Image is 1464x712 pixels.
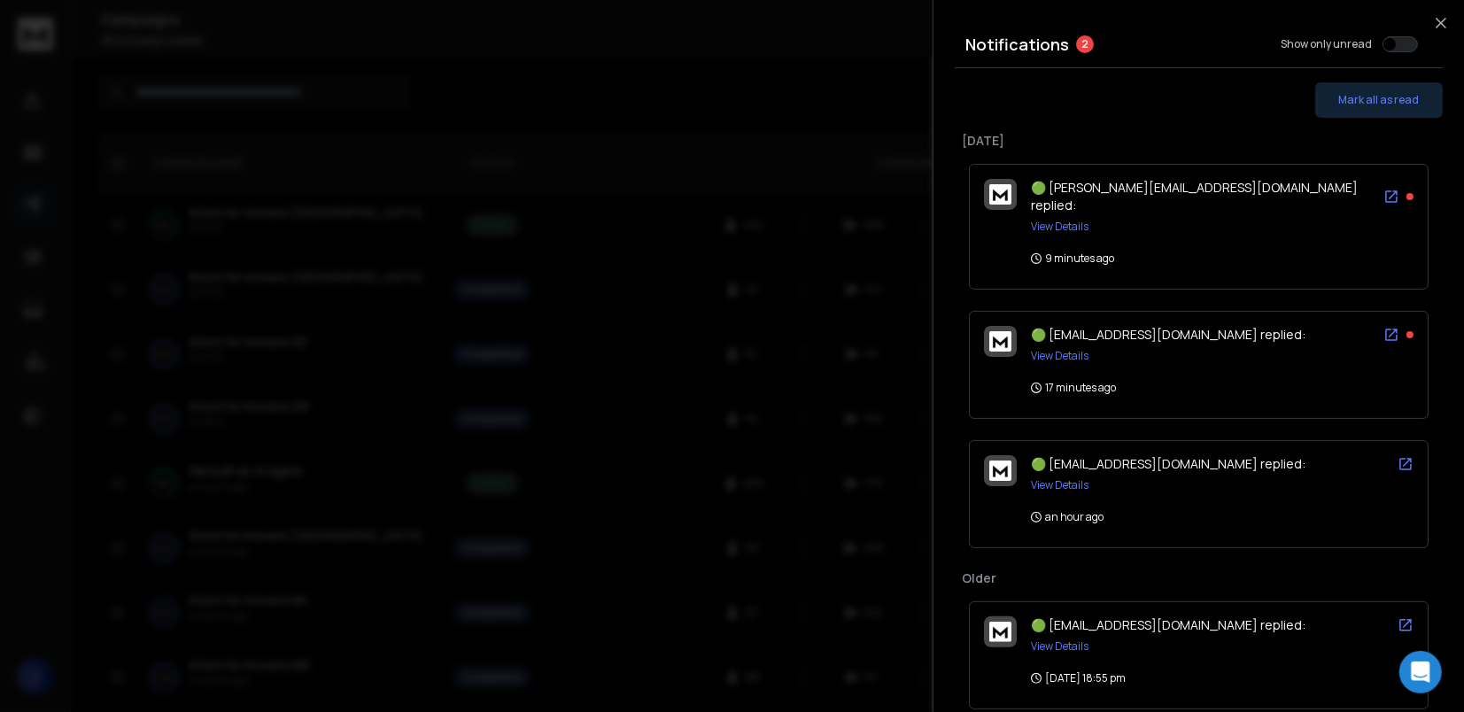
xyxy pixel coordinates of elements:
[1031,671,1126,685] p: [DATE] 18:55 pm
[989,622,1011,642] img: logo
[1315,82,1443,118] button: Mark all as read
[989,184,1011,205] img: logo
[1031,455,1305,472] span: 🟢 [EMAIL_ADDRESS][DOMAIN_NAME] replied:
[989,331,1011,352] img: logo
[1339,93,1420,107] span: Mark all as read
[1031,349,1088,363] button: View Details
[1031,220,1088,234] button: View Details
[962,569,1436,587] p: Older
[1281,37,1372,51] label: Show only unread
[1399,651,1442,693] div: Open Intercom Messenger
[989,460,1011,481] img: logo
[1031,510,1104,524] p: an hour ago
[1031,381,1116,395] p: 17 minutes ago
[1031,478,1088,492] button: View Details
[1031,252,1114,266] p: 9 minutes ago
[1031,326,1305,343] span: 🟢 [EMAIL_ADDRESS][DOMAIN_NAME] replied:
[1031,639,1088,654] button: View Details
[1076,35,1094,53] span: 2
[965,32,1069,57] h3: Notifications
[1031,179,1358,213] span: 🟢 [PERSON_NAME][EMAIL_ADDRESS][DOMAIN_NAME] replied:
[1031,616,1305,633] span: 🟢 [EMAIL_ADDRESS][DOMAIN_NAME] replied:
[962,132,1436,150] p: [DATE]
